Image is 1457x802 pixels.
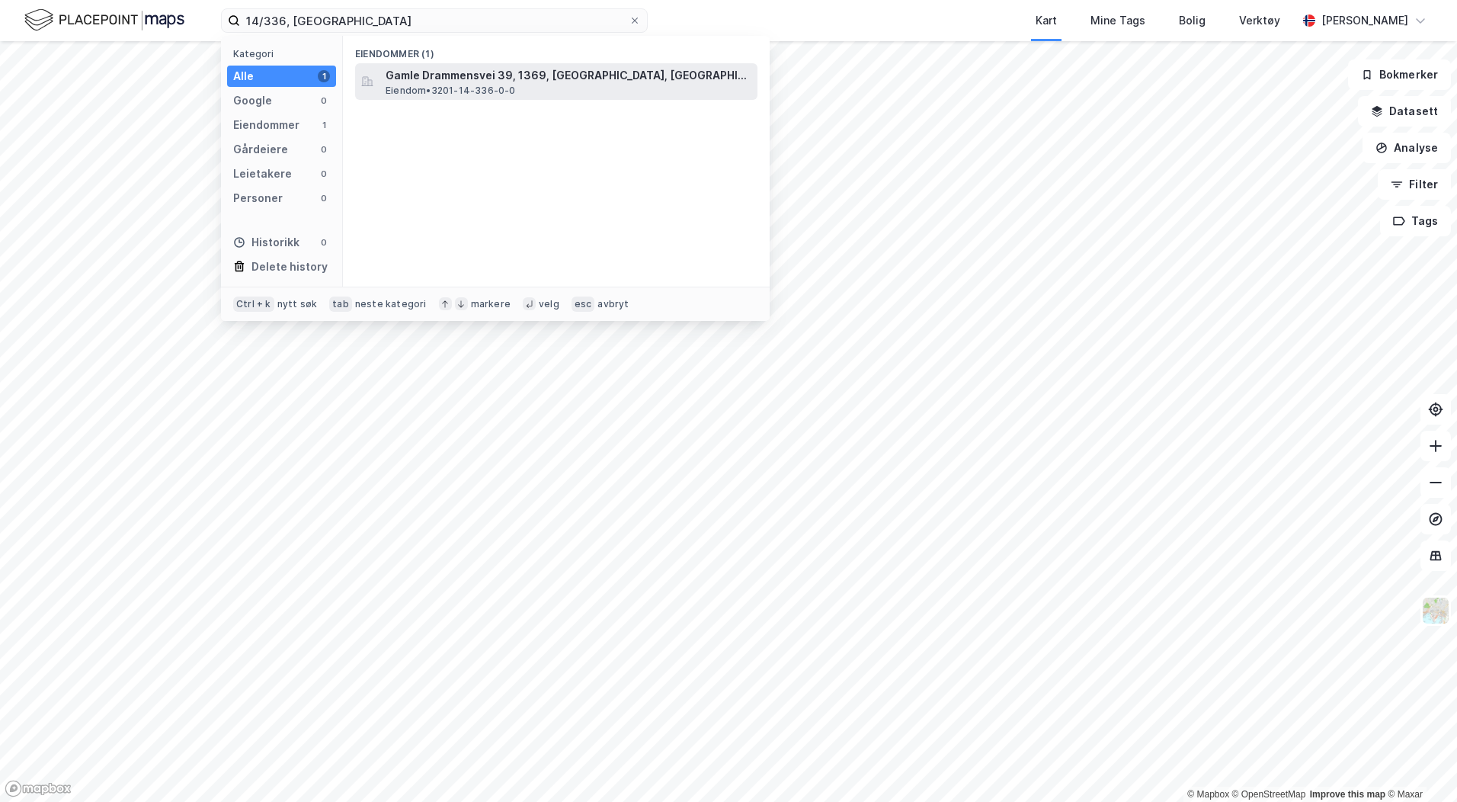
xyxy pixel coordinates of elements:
iframe: Chat Widget [1381,729,1457,802]
div: Bolig [1179,11,1206,30]
div: avbryt [597,298,629,310]
div: velg [539,298,559,310]
div: 0 [318,236,330,249]
div: Google [233,91,272,110]
button: Bokmerker [1348,59,1451,90]
button: Analyse [1363,133,1451,163]
div: Historikk [233,233,299,252]
div: Gårdeiere [233,140,288,159]
div: Kontrollprogram for chat [1381,729,1457,802]
div: Personer [233,189,283,207]
div: neste kategori [355,298,427,310]
div: Kategori [233,48,336,59]
span: Gamle Drammensvei 39, 1369, [GEOGRAPHIC_DATA], [GEOGRAPHIC_DATA] [386,66,751,85]
div: [PERSON_NAME] [1321,11,1408,30]
div: Delete history [251,258,328,276]
div: markere [471,298,511,310]
span: Eiendom • 3201-14-336-0-0 [386,85,516,97]
a: Mapbox [1187,789,1229,800]
div: 0 [318,143,330,156]
div: 0 [318,192,330,204]
div: Alle [233,67,254,85]
a: OpenStreetMap [1232,789,1306,800]
div: 1 [318,70,330,82]
div: Kart [1036,11,1057,30]
div: esc [572,297,595,312]
div: Leietakere [233,165,292,183]
div: 1 [318,119,330,131]
div: Eiendommer (1) [343,36,770,63]
div: 0 [318,95,330,107]
img: Z [1421,596,1450,625]
a: Mapbox homepage [5,780,72,797]
img: logo.f888ab2527a4732fd821a326f86c7f29.svg [24,7,184,34]
div: tab [329,297,352,312]
div: Ctrl + k [233,297,274,312]
input: Søk på adresse, matrikkel, gårdeiere, leietakere eller personer [240,9,629,32]
div: Verktøy [1239,11,1280,30]
button: Filter [1378,169,1451,200]
div: nytt søk [277,298,318,310]
div: Mine Tags [1090,11,1145,30]
button: Datasett [1358,96,1451,127]
div: 0 [318,168,330,180]
a: Improve this map [1310,789,1385,800]
div: Eiendommer [233,116,299,134]
button: Tags [1380,206,1451,236]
